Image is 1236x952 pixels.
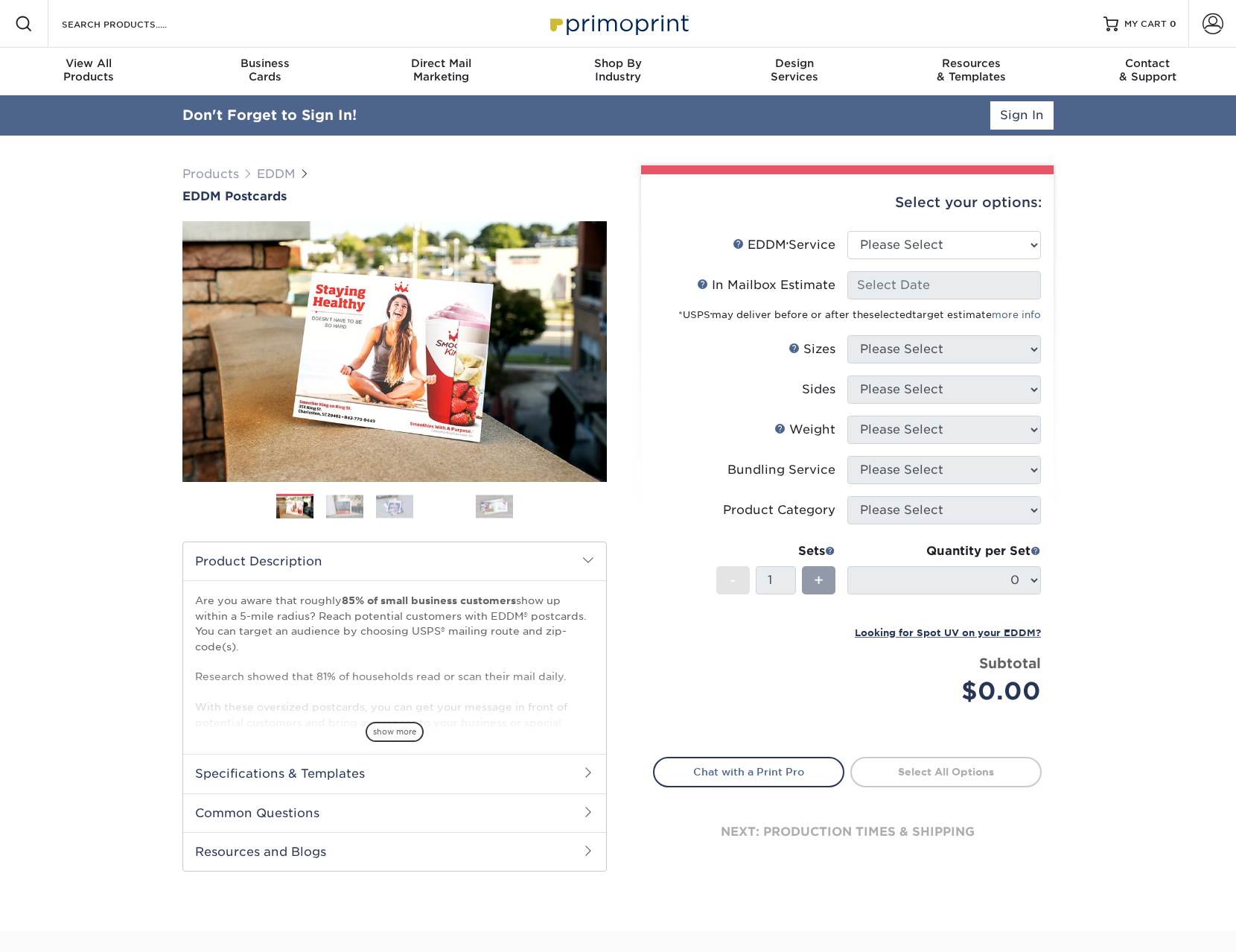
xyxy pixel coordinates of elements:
div: Marketing [353,57,529,83]
sup: ® [710,312,712,317]
strong: Subtotal [979,655,1041,671]
div: Product Category [723,501,835,519]
a: Select All Options [850,757,1042,787]
a: Shop ByIndustry [529,48,706,95]
a: Sign In [990,101,1054,130]
a: Direct MailMarketing [353,48,529,95]
h2: Specifications & Templates [183,754,606,793]
a: Looking for Spot UV on your EDDM? [855,625,1041,639]
img: EDDM Postcards 01 [182,205,607,498]
span: EDDM Postcards [182,189,287,203]
a: Chat with a Print Pro [653,757,844,787]
span: Business [176,57,353,70]
div: Sizes [789,340,835,358]
div: Industry [529,57,706,83]
div: $0.00 [858,673,1041,709]
input: Select Date [847,271,1041,299]
strong: 85% of small business customers [342,594,516,606]
div: Services [707,57,883,83]
sup: ® [786,241,789,247]
img: EDDM 04 [426,488,463,525]
div: Sides [802,381,835,399]
a: EDDM Postcards [182,189,607,203]
span: Resources [883,57,1060,70]
img: EDDM 01 [276,495,313,521]
div: In Mailbox Estimate [697,276,835,294]
small: Looking for Spot UV on your EDDM? [855,627,1041,638]
span: + [814,569,824,591]
div: & Templates [883,57,1060,83]
div: Cards [176,57,353,83]
h2: Common Questions [183,793,606,832]
span: Shop By [529,57,706,70]
div: & Support [1060,57,1236,83]
p: Are you aware that roughly show up within a 5-mile radius? Reach potential customers with EDDM® p... [195,593,594,866]
span: MY CART [1124,18,1167,31]
small: *USPS may deliver before or after the target estimate [678,309,1041,320]
div: Don't Forget to Sign In! [182,105,357,126]
span: - [730,569,736,591]
div: EDDM Service [733,236,835,254]
div: Weight [774,421,835,439]
span: selected [869,309,912,320]
span: 0 [1170,19,1176,29]
a: DesignServices [707,48,883,95]
img: Primoprint [544,7,692,39]
div: Bundling Service [727,461,835,479]
input: SEARCH PRODUCTS..... [60,15,206,33]
a: Products [182,167,239,181]
div: Quantity per Set [847,542,1041,560]
div: next: production times & shipping [653,787,1042,877]
iframe: Google Customer Reviews [4,907,127,947]
h2: Product Description [183,542,606,580]
div: Select your options: [653,174,1042,231]
img: EDDM 03 [376,495,413,518]
img: EDDM 05 [476,495,513,518]
a: EDDM [257,167,296,181]
a: Contact& Support [1060,48,1236,95]
h2: Resources and Blogs [183,832,606,871]
span: Direct Mail [353,57,529,70]
img: EDDM 02 [326,495,363,518]
span: Design [707,57,883,70]
span: show more [366,722,424,742]
a: Resources& Templates [883,48,1060,95]
div: Sets [716,542,835,560]
a: BusinessCards [176,48,353,95]
span: Contact [1060,57,1236,70]
a: more info [992,309,1041,320]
